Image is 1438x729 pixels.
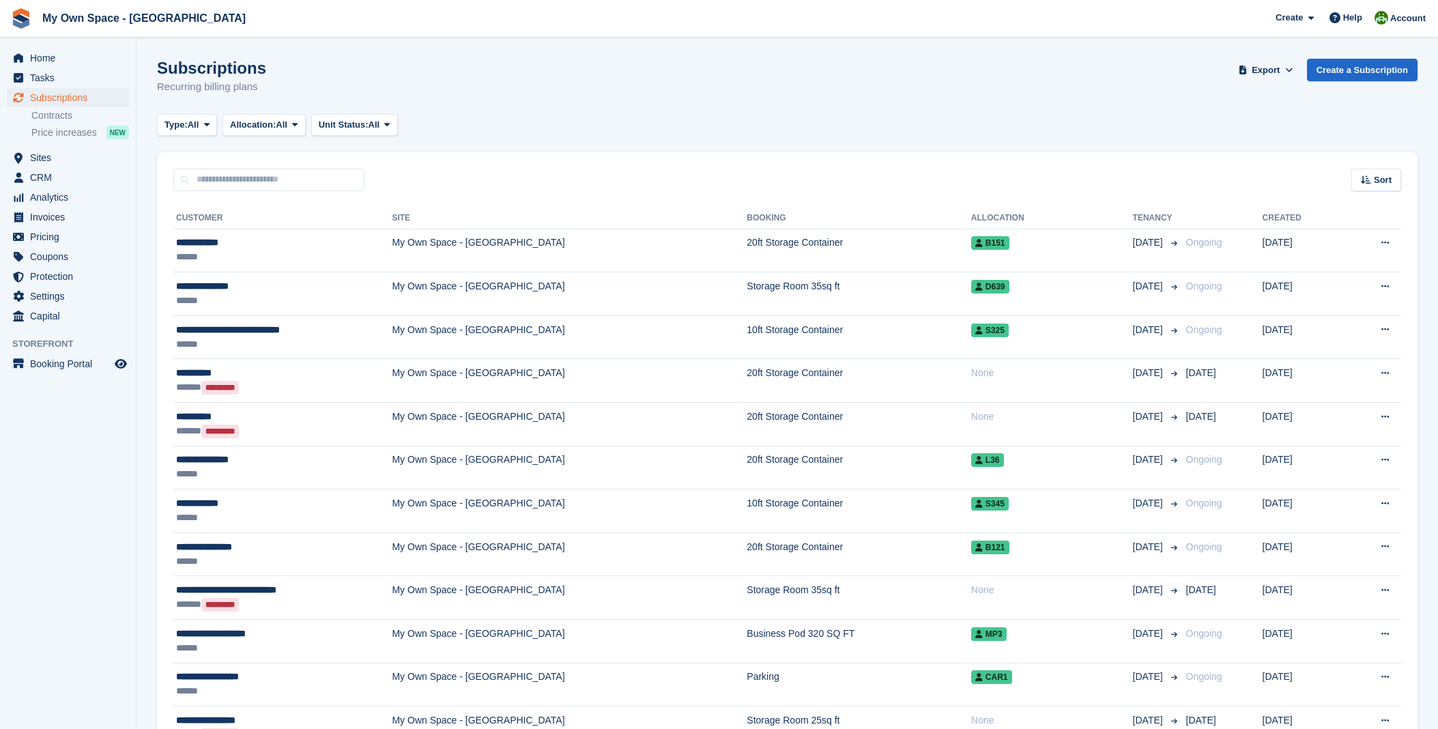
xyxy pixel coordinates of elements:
span: [DATE] [1133,453,1166,467]
td: [DATE] [1263,359,1342,403]
a: Price increases NEW [31,125,129,140]
a: menu [7,247,129,266]
a: menu [7,48,129,68]
a: Preview store [113,356,129,372]
div: None [971,410,1133,424]
span: Invoices [30,208,112,227]
span: [DATE] [1133,496,1166,511]
a: menu [7,354,129,373]
td: My Own Space - [GEOGRAPHIC_DATA] [392,489,747,533]
span: Ongoing [1186,671,1222,682]
span: Help [1343,11,1362,25]
span: All [188,118,199,132]
span: All [276,118,287,132]
td: [DATE] [1263,489,1342,533]
button: Allocation: All [222,114,306,137]
td: My Own Space - [GEOGRAPHIC_DATA] [392,446,747,489]
img: stora-icon-8386f47178a22dfd0bd8f6a31ec36ba5ce8667c1dd55bd0f319d3a0aa187defe.svg [11,8,31,29]
td: Parking [747,663,971,706]
span: S325 [971,324,1009,337]
th: Allocation [971,208,1133,229]
span: B121 [971,541,1009,554]
td: My Own Space - [GEOGRAPHIC_DATA] [392,315,747,359]
td: 20ft Storage Container [747,359,971,403]
a: menu [7,188,129,207]
td: [DATE] [1263,532,1342,576]
span: D639 [971,280,1009,294]
a: Contracts [31,109,129,122]
p: Recurring billing plans [157,79,266,95]
td: My Own Space - [GEOGRAPHIC_DATA] [392,576,747,620]
button: Unit Status: All [311,114,398,137]
span: Ongoing [1186,498,1222,509]
span: Type: [164,118,188,132]
td: My Own Space - [GEOGRAPHIC_DATA] [392,620,747,663]
span: [DATE] [1186,367,1216,378]
a: menu [7,88,129,107]
span: MP3 [971,627,1007,641]
span: S345 [971,497,1009,511]
span: Subscriptions [30,88,112,107]
span: L36 [971,453,1004,467]
span: Ongoing [1186,454,1222,465]
td: 20ft Storage Container [747,229,971,272]
button: Type: All [157,114,217,137]
span: Ongoing [1186,324,1222,335]
th: Booking [747,208,971,229]
span: [DATE] [1133,410,1166,424]
td: My Own Space - [GEOGRAPHIC_DATA] [392,272,747,316]
h1: Subscriptions [157,59,266,77]
span: Unit Status: [319,118,369,132]
td: My Own Space - [GEOGRAPHIC_DATA] [392,663,747,706]
div: None [971,366,1133,380]
div: NEW [106,126,129,139]
a: menu [7,168,129,187]
th: Tenancy [1133,208,1181,229]
td: My Own Space - [GEOGRAPHIC_DATA] [392,532,747,576]
td: [DATE] [1263,229,1342,272]
a: menu [7,306,129,326]
div: None [971,583,1133,597]
td: [DATE] [1263,272,1342,316]
span: Coupons [30,247,112,266]
span: [DATE] [1133,583,1166,597]
span: [DATE] [1133,627,1166,641]
td: 20ft Storage Container [747,446,971,489]
td: [DATE] [1263,663,1342,706]
span: Settings [30,287,112,306]
span: Booking Portal [30,354,112,373]
td: Storage Room 35sq ft [747,272,971,316]
span: CRM [30,168,112,187]
td: [DATE] [1263,620,1342,663]
span: Analytics [30,188,112,207]
a: menu [7,267,129,286]
span: [DATE] [1133,323,1166,337]
a: Create a Subscription [1307,59,1418,81]
span: [DATE] [1133,366,1166,380]
span: Pricing [30,227,112,246]
span: Account [1390,12,1426,25]
span: B151 [971,236,1009,250]
span: Ongoing [1186,281,1222,291]
span: Price increases [31,126,97,139]
td: My Own Space - [GEOGRAPHIC_DATA] [392,403,747,446]
td: 10ft Storage Container [747,489,971,533]
td: 20ft Storage Container [747,532,971,576]
a: My Own Space - [GEOGRAPHIC_DATA] [37,7,251,29]
th: Customer [173,208,392,229]
span: Car1 [971,670,1012,684]
span: Export [1252,63,1280,77]
td: My Own Space - [GEOGRAPHIC_DATA] [392,359,747,403]
a: menu [7,227,129,246]
td: [DATE] [1263,446,1342,489]
a: menu [7,68,129,87]
div: None [971,713,1133,728]
span: [DATE] [1186,715,1216,726]
td: My Own Space - [GEOGRAPHIC_DATA] [392,229,747,272]
span: [DATE] [1133,670,1166,684]
span: All [369,118,380,132]
th: Site [392,208,747,229]
span: [DATE] [1133,235,1166,250]
span: Sort [1374,173,1392,187]
td: [DATE] [1263,403,1342,446]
